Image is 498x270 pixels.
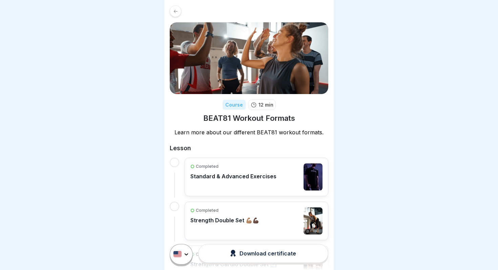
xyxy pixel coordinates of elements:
[196,207,219,213] p: Completed
[190,163,323,190] a: CompletedStandard & Advanced Exercises
[190,173,276,180] p: Standard & Advanced Exercises
[304,163,323,190] img: clwqaxbde00003b78a6za28ty.jpg
[230,250,296,257] div: Download certificate
[304,207,323,234] img: clwryc1zk00003b78i8tdz47e.jpg
[223,100,246,110] div: Course
[190,217,259,224] p: Strength Double Set 💪🏽💪🏿
[190,207,323,234] a: CompletedStrength Double Set 💪🏽💪🏿
[258,101,273,108] p: 12 min
[170,22,328,94] img: y9fc2hljz12hjpqmn0lgbk2p.png
[173,251,182,257] img: us.svg
[196,163,219,170] p: Completed
[170,129,328,136] p: Learn more about our different BEAT81 workout formats.
[170,144,328,152] h2: Lesson
[198,244,328,263] button: Download certificate
[203,113,295,123] h1: BEAT81 Workout Formats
